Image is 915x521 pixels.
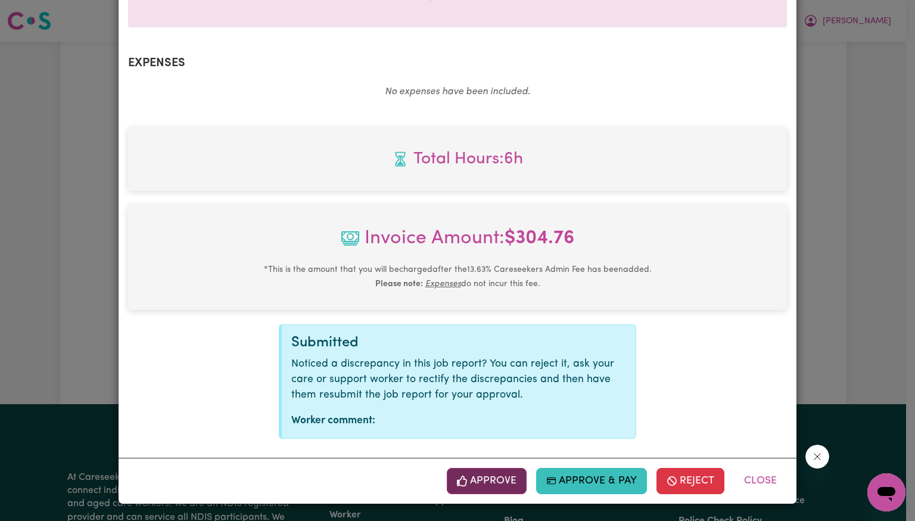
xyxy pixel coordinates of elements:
small: This is the amount that you will be charged after the 13.63 % Careseekers Admin Fee has been adde... [264,265,652,289]
b: $ 304.76 [505,229,574,248]
span: Invoice Amount: [138,224,777,262]
b: Please note: [375,280,423,289]
strong: Worker comment: [291,415,375,426]
h2: Expenses [128,56,787,70]
button: Approve [447,468,527,494]
em: No expenses have been included. [385,87,530,97]
iframe: Close message [805,445,829,469]
button: Reject [656,468,724,494]
span: Submitted [291,336,359,350]
span: Total hours worked: 6 hours [138,147,777,172]
button: Close [734,468,787,494]
u: Expenses [425,280,461,289]
span: Need any help? [7,8,72,18]
iframe: Button to launch messaging window [867,473,905,511]
button: Approve & Pay [536,468,648,494]
p: Noticed a discrepancy in this job report? You can reject it, ask your care or support worker to r... [291,356,626,404]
